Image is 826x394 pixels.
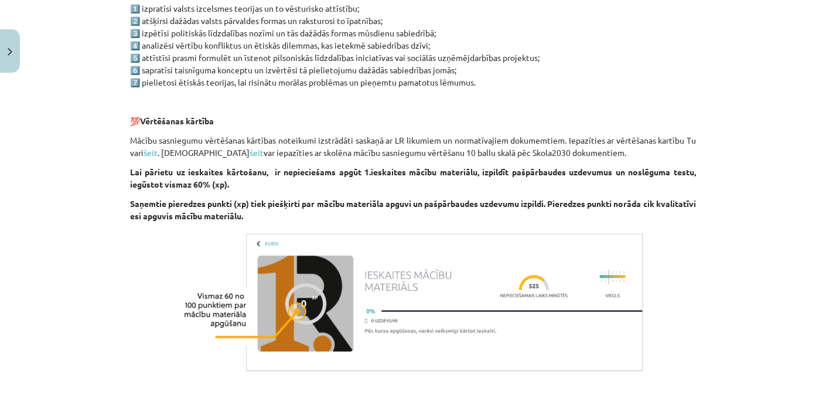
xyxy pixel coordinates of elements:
[130,167,696,189] strong: Lai pārietu uz ieskaites kārtošanu, ir nepieciešams apgūt 1.ieskaites mācību materiālu, izpildīt ...
[130,198,696,221] strong: Saņemtie pieredzes punkti (xp) tiek piešķirti par mācību materiāla apguvi un pašpārbaudes uzdevum...
[144,147,158,158] a: šeit
[130,134,696,159] p: Mācību sasniegumu vērtēšanas kārtības noteikumi izstrādāti saskaņā ar LR likumiem un normatīvajie...
[250,147,264,158] a: šeit
[140,116,214,126] strong: Vērtēšanas kārtība
[130,115,696,127] p: 💯
[130,2,696,89] p: 1️⃣ izpratīsi valsts izcelsmes teorijas un to vēsturisko attīstību; 2️⃣ atšķirsi dažādas valsts p...
[8,48,12,56] img: icon-close-lesson-0947bae3869378f0d4975bcd49f059093ad1ed9edebbc8119c70593378902aed.svg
